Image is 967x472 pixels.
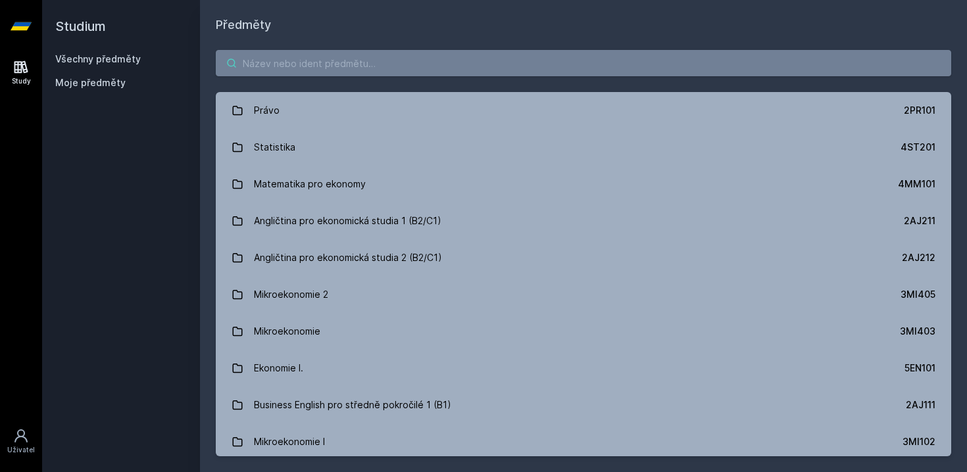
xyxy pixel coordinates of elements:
div: Mikroekonomie I [254,429,325,455]
a: Mikroekonomie 2 3MI405 [216,276,951,313]
a: Statistika 4ST201 [216,129,951,166]
div: 3MI403 [900,325,935,338]
a: Mikroekonomie 3MI403 [216,313,951,350]
div: Statistika [254,134,295,160]
div: 5EN101 [905,362,935,375]
div: 3MI102 [903,435,935,448]
div: 3MI405 [901,288,935,301]
a: Uživatel [3,421,39,461]
a: Matematika pro ekonomy 4MM101 [216,166,951,202]
div: 2AJ211 [904,214,935,227]
div: 2PR101 [904,104,935,117]
div: Mikroekonomie 2 [254,281,328,308]
a: Angličtina pro ekonomická studia 1 (B2/C1) 2AJ211 [216,202,951,239]
a: Všechny předměty [55,53,141,64]
a: Ekonomie I. 5EN101 [216,350,951,387]
span: Moje předměty [55,76,126,89]
a: Study [3,53,39,93]
div: 2AJ111 [906,398,935,412]
div: Angličtina pro ekonomická studia 1 (B2/C1) [254,208,441,234]
div: Ekonomie I. [254,355,303,381]
div: Study [12,76,31,86]
div: Uživatel [7,445,35,455]
input: Název nebo ident předmětu… [216,50,951,76]
div: Business English pro středně pokročilé 1 (B1) [254,392,451,418]
div: 2AJ212 [902,251,935,264]
a: Business English pro středně pokročilé 1 (B1) 2AJ111 [216,387,951,423]
a: Mikroekonomie I 3MI102 [216,423,951,460]
div: Angličtina pro ekonomická studia 2 (B2/C1) [254,245,442,271]
a: Angličtina pro ekonomická studia 2 (B2/C1) 2AJ212 [216,239,951,276]
div: Mikroekonomie [254,318,320,344]
div: 4ST201 [901,141,935,154]
div: 4MM101 [898,177,935,191]
h1: Předměty [216,16,951,34]
div: Matematika pro ekonomy [254,171,366,197]
a: Právo 2PR101 [216,92,951,129]
div: Právo [254,97,280,124]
